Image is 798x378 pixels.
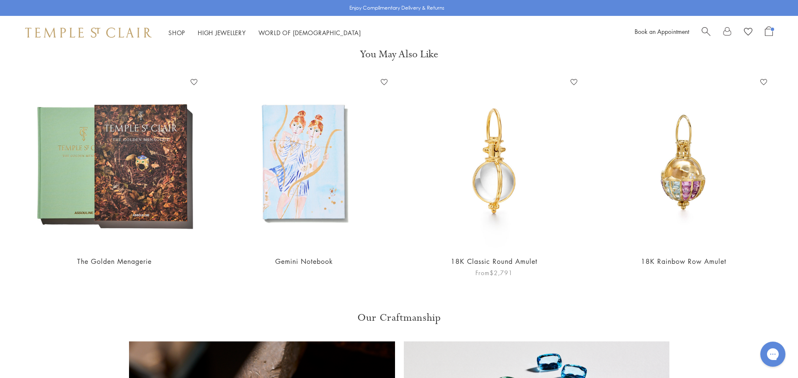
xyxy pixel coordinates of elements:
a: 18K Rainbow Row Amulet [641,257,726,266]
a: Gemini Notebook [275,257,333,266]
img: The Golden Menagerie [28,76,201,248]
h3: You May Also Like [34,48,764,61]
img: Gemini Notebook [217,76,390,248]
p: Enjoy Complimentary Delivery & Returns [349,4,444,12]
img: Temple St. Clair [25,28,152,38]
a: Open Shopping Bag [765,26,773,39]
img: 18K Rainbow Row Amulet [597,76,770,248]
a: The Golden Menagerie [77,257,152,266]
span: From [475,268,513,278]
a: Book an Appointment [635,27,689,36]
a: Search [702,26,710,39]
a: ShopShop [168,28,185,37]
img: P55800-R11 [408,76,581,248]
a: World of [DEMOGRAPHIC_DATA]World of [DEMOGRAPHIC_DATA] [258,28,361,37]
a: 18K Classic Round Amulet [451,257,537,266]
a: High JewelleryHigh Jewellery [198,28,246,37]
nav: Main navigation [168,28,361,38]
a: View Wishlist [744,26,752,39]
h3: Our Craftmanship [129,311,669,324]
span: $2,791 [490,268,513,277]
iframe: Gorgias live chat messenger [756,339,790,370]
